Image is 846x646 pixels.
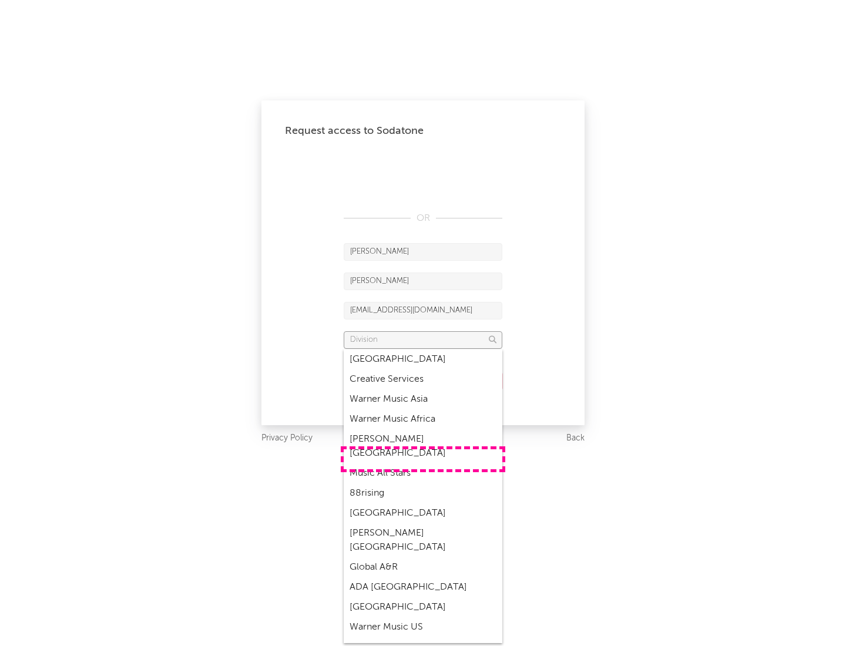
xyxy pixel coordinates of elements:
[344,483,502,503] div: 88rising
[344,211,502,226] div: OR
[344,243,502,261] input: First Name
[344,577,502,597] div: ADA [GEOGRAPHIC_DATA]
[344,523,502,557] div: [PERSON_NAME] [GEOGRAPHIC_DATA]
[285,124,561,138] div: Request access to Sodatone
[344,429,502,463] div: [PERSON_NAME] [GEOGRAPHIC_DATA]
[344,331,502,349] input: Division
[344,597,502,617] div: [GEOGRAPHIC_DATA]
[344,617,502,637] div: Warner Music US
[261,431,313,446] a: Privacy Policy
[344,389,502,409] div: Warner Music Asia
[344,463,502,483] div: Music All Stars
[344,272,502,290] input: Last Name
[344,349,502,369] div: [GEOGRAPHIC_DATA]
[344,557,502,577] div: Global A&R
[344,503,502,523] div: [GEOGRAPHIC_DATA]
[344,369,502,389] div: Creative Services
[566,431,585,446] a: Back
[344,302,502,319] input: Email
[344,409,502,429] div: Warner Music Africa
